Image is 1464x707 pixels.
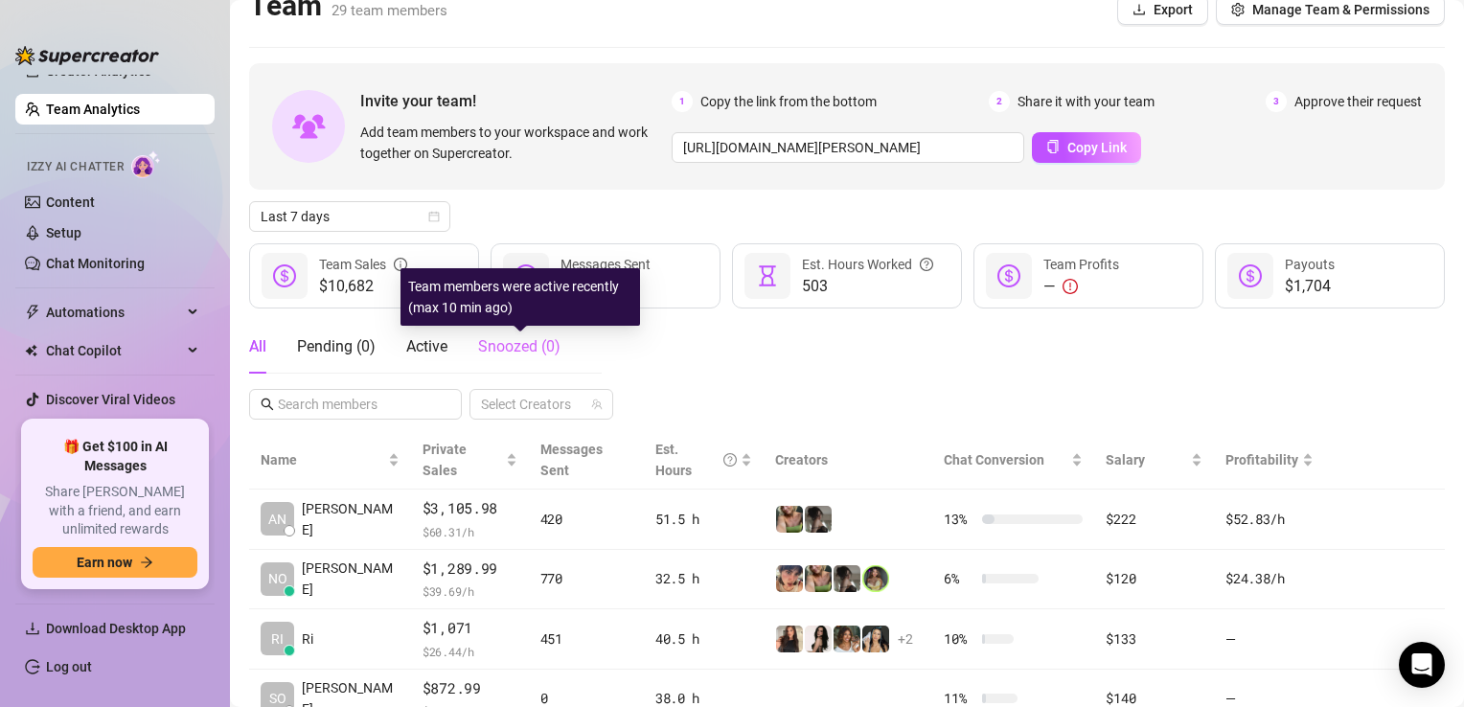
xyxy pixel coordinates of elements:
span: Approve their request [1294,91,1422,112]
span: question-circle [723,439,737,481]
span: Payouts [1285,257,1335,272]
span: Download Desktop App [46,621,186,636]
span: $3,105.98 [423,497,517,520]
img: i_want_candy [834,626,860,652]
span: $1,289.99 [423,558,517,581]
span: $872.99 [423,677,517,700]
img: jadesummersss [862,565,889,592]
span: Chat Copilot [46,335,182,366]
span: Earn now [77,555,132,570]
span: Active [406,337,447,355]
div: Team Sales [319,254,407,275]
span: Invite your team! [360,89,672,113]
span: 13 % [944,509,974,530]
span: exclamation-circle [1063,279,1078,294]
img: Chat Copilot [25,344,37,357]
span: 6 % [944,568,974,589]
img: daiisyjane [805,506,832,533]
div: $120 [1106,568,1202,589]
span: Ri [302,628,313,650]
span: [PERSON_NAME] [302,558,400,600]
span: Profitability [1225,452,1298,468]
div: 420 [540,509,632,530]
div: 770 [540,568,632,589]
div: $24.38 /h [1225,568,1314,589]
img: logo-BBDzfeDw.svg [15,46,159,65]
span: 🎁 Get $100 in AI Messages [33,438,197,475]
span: 3 [1266,91,1287,112]
div: Open Intercom Messenger [1399,642,1445,688]
img: badbree-shoe_lab [862,626,889,652]
a: Team Analytics [46,102,140,117]
th: Creators [764,431,932,490]
div: Team members were active recently (max 10 min ago) [400,268,640,326]
span: 29 team members [332,2,447,19]
span: Chat Conversion [944,452,1044,468]
span: hourglass [756,264,779,287]
img: ChloeLove [805,626,832,652]
span: $ 39.69 /h [423,582,517,601]
button: Copy Link [1032,132,1141,163]
span: Share [PERSON_NAME] with a friend, and earn unlimited rewards [33,483,197,539]
span: Automations [46,297,182,328]
div: Est. Hours [655,439,738,481]
span: Export [1154,2,1193,17]
div: 40.5 h [655,628,753,650]
div: 32.5 h [655,568,753,589]
span: info-circle [394,254,407,275]
span: Private Sales [423,442,467,478]
span: setting [1231,3,1245,16]
span: arrow-right [140,556,153,569]
a: Log out [46,659,92,674]
span: $1,704 [1285,275,1335,298]
img: diandradelgado [776,626,803,652]
span: Copy Link [1067,140,1127,155]
span: calendar [428,211,440,222]
span: dollar-circle [1239,264,1262,287]
span: + 2 [898,628,913,650]
span: Salary [1106,452,1145,468]
div: 51.5 h [655,509,753,530]
img: bonnierides [776,565,803,592]
span: $ 26.44 /h [423,642,517,661]
span: $1,071 [423,617,517,640]
span: search [261,398,274,411]
div: $52.83 /h [1225,509,1314,530]
div: — [1043,275,1119,298]
span: Copy the link from the bottom [700,91,877,112]
span: 1 [672,91,693,112]
span: RI [271,628,284,650]
span: copy [1046,140,1060,153]
span: Snoozed ( 0 ) [478,337,560,355]
span: team [591,399,603,410]
span: dollar-circle [273,264,296,287]
span: [PERSON_NAME] [302,498,400,540]
span: 503 [802,275,933,298]
span: $10,682 [319,275,407,298]
span: Messages Sent [560,257,651,272]
img: AI Chatter [131,150,161,178]
div: 451 [540,628,632,650]
span: 10 % [944,628,974,650]
img: daiisyjane [834,565,860,592]
img: dreamsofleana [805,565,832,592]
span: download [1132,3,1146,16]
span: Manage Team & Permissions [1252,2,1430,17]
img: dreamsofleana [776,506,803,533]
a: Chat Monitoring [46,256,145,271]
span: thunderbolt [25,305,40,320]
div: All [249,335,266,358]
span: Name [261,449,384,470]
a: Setup [46,225,81,240]
span: Last 7 days [261,202,439,231]
a: Discover Viral Videos [46,392,175,407]
span: Share it with your team [1018,91,1155,112]
span: AN [268,509,286,530]
span: $ 60.31 /h [423,522,517,541]
div: $133 [1106,628,1202,650]
td: — [1214,609,1325,670]
div: $222 [1106,509,1202,530]
span: NO [268,568,287,589]
span: download [25,621,40,636]
input: Search members [278,394,435,415]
